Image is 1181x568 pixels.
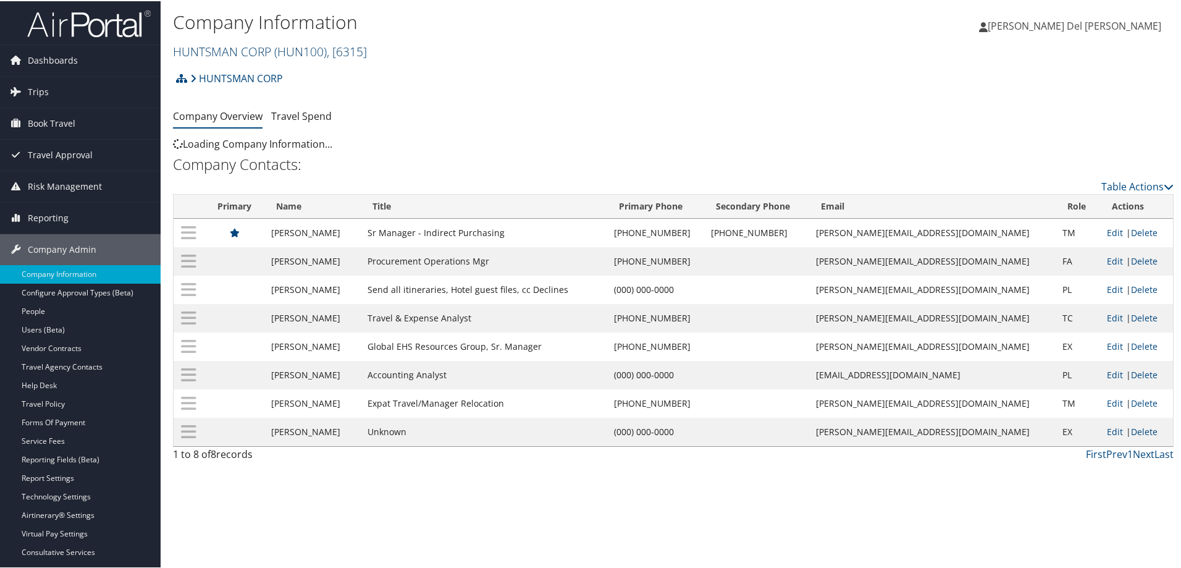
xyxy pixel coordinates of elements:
[810,417,1056,445] td: [PERSON_NAME][EMAIL_ADDRESS][DOMAIN_NAME]
[361,360,608,388] td: Accounting Analyst
[173,446,410,467] div: 1 to 8 of records
[1101,331,1173,360] td: |
[1131,339,1158,351] a: Delete
[810,331,1056,360] td: [PERSON_NAME][EMAIL_ADDRESS][DOMAIN_NAME]
[1056,388,1101,417] td: TM
[361,303,608,331] td: Travel & Expense Analyst
[1056,417,1101,445] td: EX
[1101,388,1173,417] td: |
[1101,360,1173,388] td: |
[1101,274,1173,303] td: |
[1154,446,1174,460] a: Last
[979,6,1174,43] a: [PERSON_NAME] Del [PERSON_NAME]
[265,246,361,274] td: [PERSON_NAME]
[1056,246,1101,274] td: FA
[271,108,332,122] a: Travel Spend
[608,218,705,246] td: [PHONE_NUMBER]
[190,65,283,90] a: HUNTSMAN CORP
[173,136,332,150] span: Loading Company Information...
[608,274,705,303] td: (000) 000-0000
[988,18,1161,32] span: [PERSON_NAME] Del [PERSON_NAME]
[1131,425,1158,436] a: Delete
[1106,446,1127,460] a: Prev
[265,331,361,360] td: [PERSON_NAME]
[361,274,608,303] td: Send all itineraries, Hotel guest files, cc Declines
[361,246,608,274] td: Procurement Operations Mgr
[1101,179,1174,192] a: Table Actions
[28,138,93,169] span: Travel Approval
[28,170,102,201] span: Risk Management
[1107,226,1123,237] a: Edit
[608,388,705,417] td: [PHONE_NUMBER]
[265,274,361,303] td: [PERSON_NAME]
[810,303,1056,331] td: [PERSON_NAME][EMAIL_ADDRESS][DOMAIN_NAME]
[28,107,75,138] span: Book Travel
[608,331,705,360] td: [PHONE_NUMBER]
[1107,282,1123,294] a: Edit
[810,388,1056,417] td: [PERSON_NAME][EMAIL_ADDRESS][DOMAIN_NAME]
[1131,368,1158,379] a: Delete
[1107,311,1123,323] a: Edit
[1056,274,1101,303] td: PL
[265,360,361,388] td: [PERSON_NAME]
[1086,446,1106,460] a: First
[361,388,608,417] td: Expat Travel/Manager Relocation
[1101,246,1173,274] td: |
[810,218,1056,246] td: [PERSON_NAME][EMAIL_ADDRESS][DOMAIN_NAME]
[1101,417,1173,445] td: |
[1056,193,1101,218] th: Role
[265,218,361,246] td: [PERSON_NAME]
[1056,360,1101,388] td: PL
[204,193,265,218] th: Primary
[1107,425,1123,436] a: Edit
[173,153,1174,174] h2: Company Contacts:
[1107,396,1123,408] a: Edit
[810,246,1056,274] td: [PERSON_NAME][EMAIL_ADDRESS][DOMAIN_NAME]
[1131,254,1158,266] a: Delete
[810,193,1056,218] th: Email
[608,417,705,445] td: (000) 000-0000
[1056,303,1101,331] td: TC
[27,8,151,37] img: airportal-logo.png
[608,360,705,388] td: (000) 000-0000
[1131,282,1158,294] a: Delete
[361,331,608,360] td: Global EHS Resources Group, Sr. Manager
[265,193,361,218] th: Name
[327,42,367,59] span: , [ 6315 ]
[608,193,705,218] th: Primary Phone
[1127,446,1133,460] a: 1
[211,446,216,460] span: 8
[28,201,69,232] span: Reporting
[28,233,96,264] span: Company Admin
[705,218,810,246] td: [PHONE_NUMBER]
[1131,396,1158,408] a: Delete
[265,303,361,331] td: [PERSON_NAME]
[274,42,327,59] span: ( HUN100 )
[1056,331,1101,360] td: EX
[1101,303,1173,331] td: |
[361,218,608,246] td: Sr Manager - Indirect Purchasing
[608,303,705,331] td: [PHONE_NUMBER]
[1131,311,1158,323] a: Delete
[1056,218,1101,246] td: TM
[810,274,1056,303] td: [PERSON_NAME][EMAIL_ADDRESS][DOMAIN_NAME]
[361,417,608,445] td: Unknown
[361,193,608,218] th: Title
[1107,368,1123,379] a: Edit
[1101,193,1173,218] th: Actions
[28,75,49,106] span: Trips
[173,108,263,122] a: Company Overview
[608,246,705,274] td: [PHONE_NUMBER]
[173,42,367,59] a: HUNTSMAN CORP
[1107,254,1123,266] a: Edit
[28,44,78,75] span: Dashboards
[173,8,840,34] h1: Company Information
[1131,226,1158,237] a: Delete
[1101,218,1173,246] td: |
[705,193,810,218] th: Secondary Phone
[810,360,1056,388] td: [EMAIL_ADDRESS][DOMAIN_NAME]
[265,388,361,417] td: [PERSON_NAME]
[265,417,361,445] td: [PERSON_NAME]
[1107,339,1123,351] a: Edit
[1133,446,1154,460] a: Next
